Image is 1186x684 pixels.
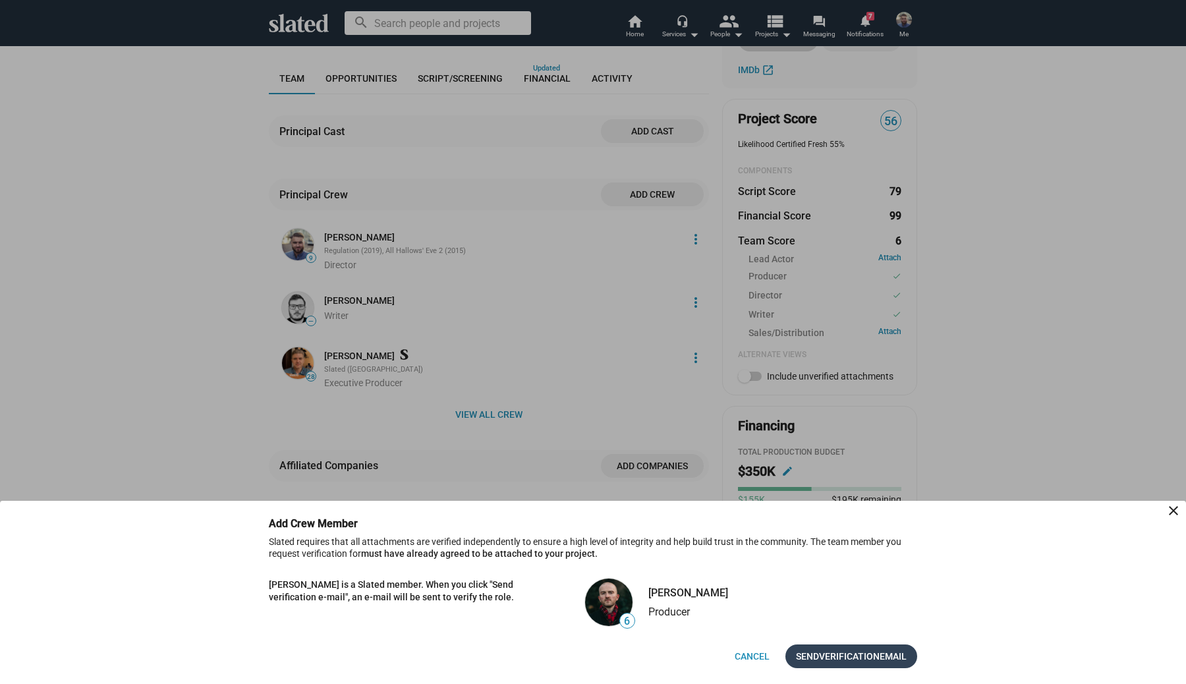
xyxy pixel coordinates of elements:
span: Cancel [735,644,770,668]
button: Cancel [724,644,780,668]
button: SendVerificationEmail [785,644,917,668]
span: must have already agreed to be attached to your project. [361,548,598,559]
span: 6 [620,615,635,628]
div: [PERSON_NAME] [648,586,728,600]
mat-icon: close [1166,503,1181,519]
p: Slated requires that all attachments are verified independently to ensure a high level of integri... [269,536,917,571]
div: Producer [648,605,728,619]
span: Verification [819,644,880,668]
span: Send Email [796,644,907,668]
h3: Add Crew Member [269,517,376,530]
img: undefined [585,579,633,626]
p: [PERSON_NAME] is a Slated member. When you click "Send verification e-mail", an e-mail will be se... [269,579,532,603]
